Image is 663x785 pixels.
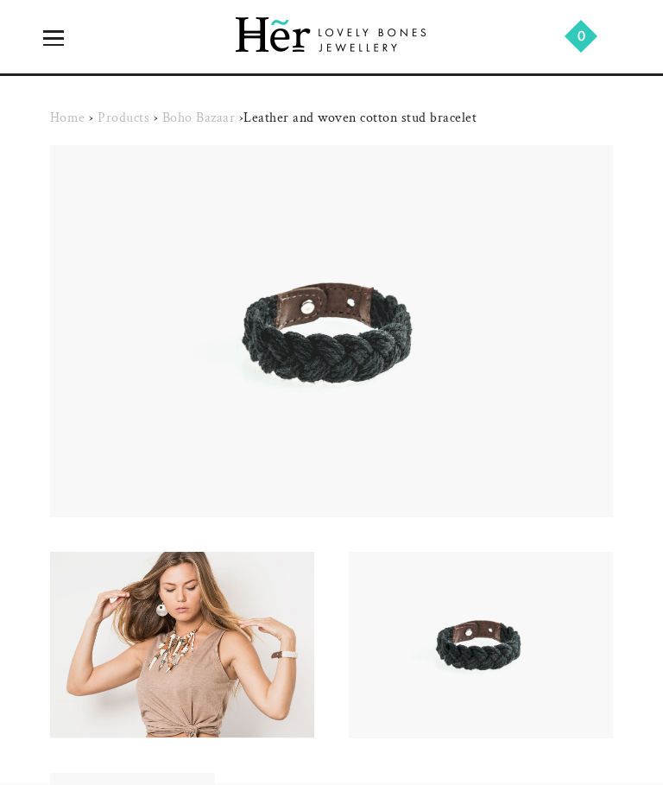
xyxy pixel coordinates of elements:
a: Home [50,109,85,127]
a: icon-menu-open icon-menu-close [35,19,73,58]
span: › [89,109,94,127]
a: Products [98,109,149,127]
a: Boho Bazaar [162,109,236,127]
span: › [154,109,159,127]
a: 0 [568,23,594,49]
span: › [239,109,244,127]
img: Leather and black woven cotton stud bracelet [340,552,621,738]
img: Leather and woven cotton stud bracelet [50,145,614,517]
img: Blonde model wearing leather and white woven cotton stud bracelet [41,552,323,738]
img: Her Lovely Bones Jewellery Logo [236,17,426,52]
div: Leather and woven cotton stud bracelet [50,109,477,128]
